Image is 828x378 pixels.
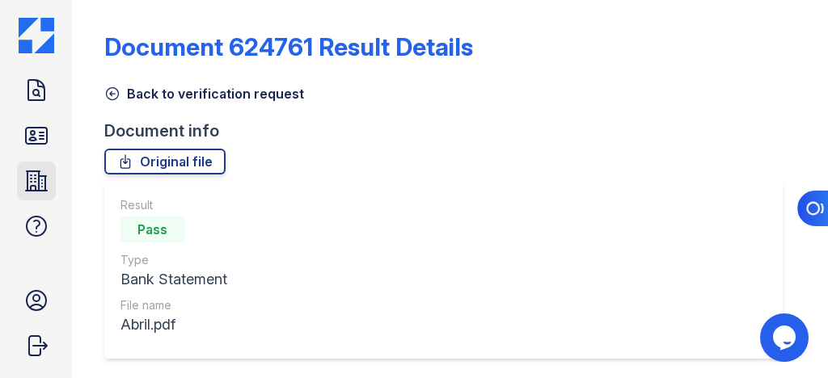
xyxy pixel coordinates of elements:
[120,268,227,291] div: Bank Statement
[120,313,227,336] div: Abril.pdf
[120,252,227,268] div: Type
[760,313,812,362] iframe: chat widget
[104,32,473,61] a: Document 624761 Result Details
[104,120,796,142] div: Document info
[120,297,227,313] div: File name
[104,84,304,103] a: Back to verification request
[104,149,226,174] a: Original file
[120,197,227,213] div: Result
[120,216,185,242] div: Pass
[19,18,54,53] img: CE_Icon_Blue-c292c112584629df590d857e76928e9f676e5b41ef8f769ba2f05ee15b207248.png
